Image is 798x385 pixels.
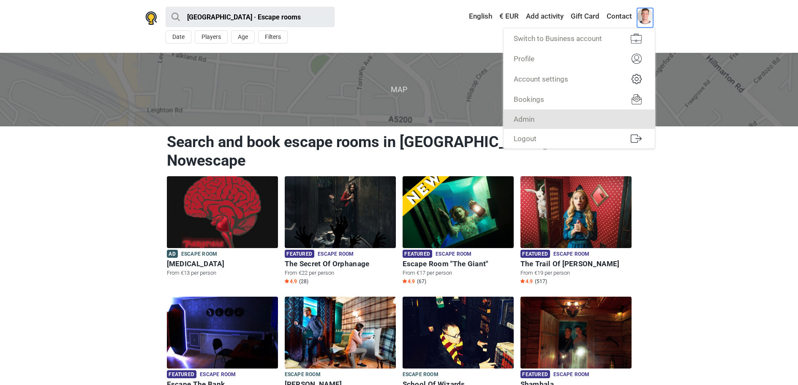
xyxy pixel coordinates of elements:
[520,259,632,268] h6: The Trail Of [PERSON_NAME]
[403,278,415,285] span: 4.9
[520,176,632,287] a: The Trail Of Alice Featured Escape room The Trail Of [PERSON_NAME] From €19 per person Star4.9 (517)
[285,297,396,369] img: Sherlock Holmes
[167,269,278,277] p: From €13 per person
[504,28,655,49] a: Switch to Business account
[403,259,514,268] h6: Escape Room "The Giant"
[167,297,278,369] img: Escape The Bank
[605,9,634,24] a: Contact
[461,9,494,24] a: English
[167,259,278,268] h6: [MEDICAL_DATA]
[403,269,514,277] p: From €17 per person
[231,30,255,44] button: Age
[167,133,632,170] h1: Search and book escape rooms in [GEOGRAPHIC_DATA] on Nowescape
[553,370,589,380] span: Escape room
[504,89,655,109] a: Bookings
[285,269,396,277] p: From €22 per person
[403,176,514,287] a: Escape Room "The Giant" Featured Escape room Escape Room "The Giant" From €17 per person Star4.9 ...
[285,278,297,285] span: 4.9
[520,279,525,283] img: Star
[403,279,407,283] img: Star
[318,250,354,259] span: Escape room
[145,11,157,25] img: Nowescape logo
[200,370,236,380] span: Escape room
[504,49,655,69] a: Profile
[166,7,335,27] input: try “London”
[166,30,191,44] button: Date
[403,250,432,258] span: Featured
[285,259,396,268] h6: The Secret Of Orphanage
[285,176,396,287] a: The Secret Of Orphanage Featured Escape room The Secret Of Orphanage From €22 per person Star4.9 ...
[167,250,178,258] span: Ad
[524,9,566,24] a: Add activity
[632,74,642,84] img: Account settings
[520,176,632,248] img: The Trail Of Alice
[520,250,550,258] span: Featured
[285,250,314,258] span: Featured
[403,176,514,248] img: Escape Room "The Giant"
[167,176,278,248] img: Paranoia
[258,30,288,44] button: Filters
[285,176,396,248] img: The Secret Of Orphanage
[417,278,426,285] span: (67)
[504,69,655,89] a: Account settings
[285,370,321,380] span: Escape room
[167,176,278,279] a: Paranoia Ad Escape room [MEDICAL_DATA] From €13 per person
[504,109,655,129] a: Admin
[497,9,521,24] a: € EUR
[181,250,217,259] span: Escape room
[520,278,533,285] span: 4.9
[569,9,602,24] a: Gift Card
[520,297,632,369] img: Shambala
[553,250,589,259] span: Escape room
[403,370,438,380] span: Escape room
[167,370,196,378] span: Featured
[285,279,289,283] img: Star
[195,30,228,44] button: Players
[299,278,308,285] span: (28)
[403,297,514,369] img: School Of Wizards
[520,269,632,277] p: From €19 per person
[463,14,469,19] img: English
[436,250,471,259] span: Escape room
[535,278,547,285] span: (517)
[504,129,655,148] a: Logout
[520,370,550,378] span: Featured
